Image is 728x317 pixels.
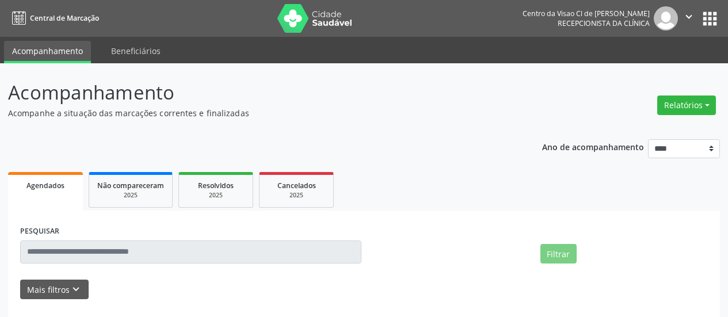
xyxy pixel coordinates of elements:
p: Acompanhe a situação das marcações correntes e finalizadas [8,107,506,119]
span: Agendados [26,181,64,190]
span: Não compareceram [97,181,164,190]
div: Centro da Visao Cl de [PERSON_NAME] [523,9,650,18]
button: Mais filtroskeyboard_arrow_down [20,280,89,300]
div: 2025 [268,191,325,200]
p: Ano de acompanhamento [542,139,644,154]
p: Acompanhamento [8,78,506,107]
span: Recepcionista da clínica [558,18,650,28]
a: Acompanhamento [4,41,91,63]
div: 2025 [97,191,164,200]
button: Relatórios [657,96,716,115]
button:  [678,6,700,30]
i:  [683,10,695,23]
span: Resolvidos [198,181,234,190]
button: apps [700,9,720,29]
i: keyboard_arrow_down [70,283,82,296]
label: PESQUISAR [20,223,59,240]
button: Filtrar [540,244,577,263]
span: Central de Marcação [30,13,99,23]
a: Central de Marcação [8,9,99,28]
a: Beneficiários [103,41,169,61]
span: Cancelados [277,181,316,190]
div: 2025 [187,191,245,200]
img: img [654,6,678,30]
